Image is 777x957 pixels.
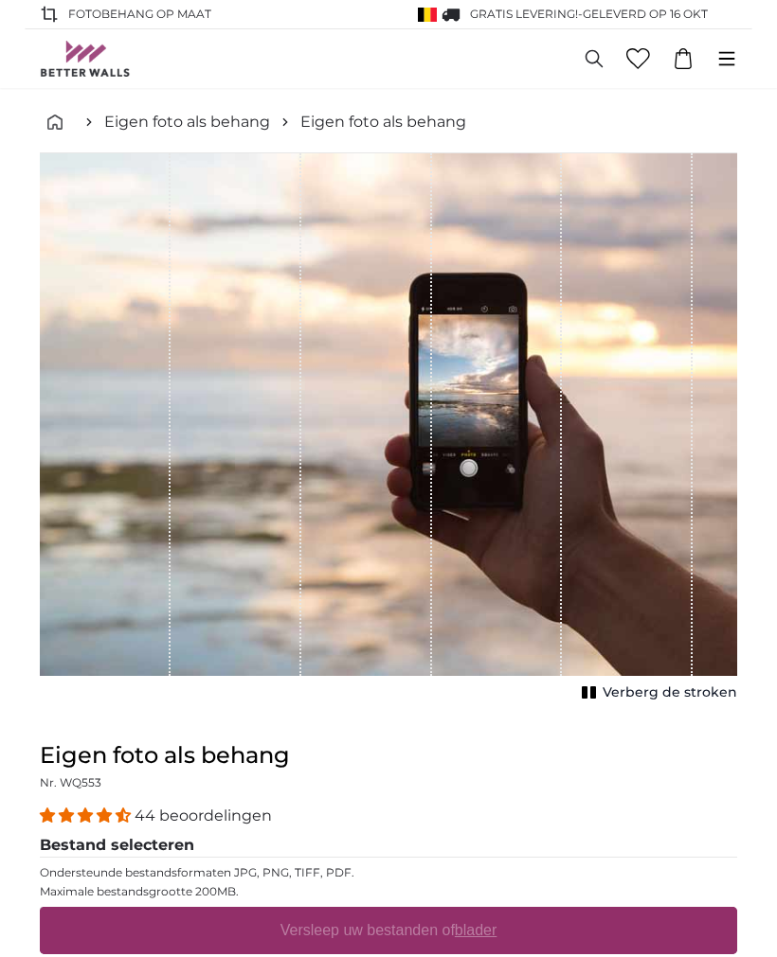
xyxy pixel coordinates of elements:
[40,153,737,706] div: 1 of 1
[135,806,272,824] span: 44 beoordelingen
[40,41,131,77] img: Betterwalls
[40,865,737,880] p: Ondersteunde bestandsformaten JPG, PNG, TIFF, PDF.
[40,806,135,824] span: 4.34 stars
[603,683,737,702] span: Verberg de stroken
[40,775,101,789] span: Nr. WQ553
[104,111,270,133] a: Eigen foto als behang
[578,7,708,21] span: -
[418,8,437,22] img: België
[40,834,737,858] legend: Bestand selecteren
[470,7,578,21] span: GRATIS levering!
[576,680,737,706] button: Verberg de stroken
[40,740,737,771] h1: Eigen foto als behang
[40,884,737,899] p: Maximale bestandsgrootte 200MB.
[68,6,211,23] span: FOTOBEHANG OP MAAT
[40,92,737,153] nav: breadcrumbs
[300,111,466,133] a: Eigen foto als behang
[583,7,708,21] span: Geleverd op 16 okt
